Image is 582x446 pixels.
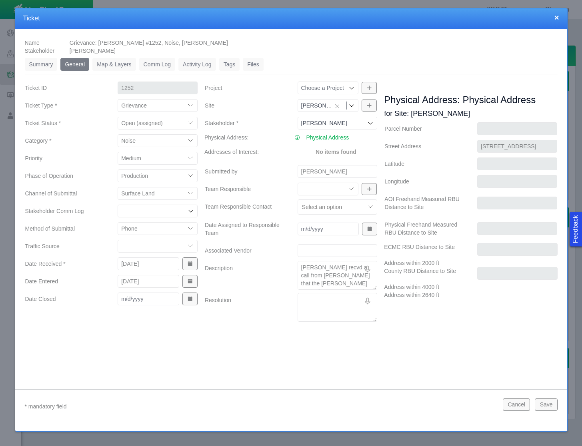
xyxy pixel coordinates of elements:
label: Category * [19,133,112,148]
input: m/d/yyyy [298,223,359,235]
button: Show Date Picker [182,257,198,270]
label: Date Received * [19,257,112,271]
a: Tags [219,58,240,71]
span: Name [25,40,40,46]
span: Address within 2000 ft [384,260,439,266]
span: Address within 2640 ft [384,292,439,298]
label: Team Responsible Contact [198,199,291,215]
span: [PERSON_NAME] [70,48,116,54]
a: Map & Layers [92,58,136,71]
span: Addresses of Interest: [204,149,259,155]
label: Latitude [378,157,471,171]
label: Ticket Type * [19,98,112,113]
label: AOI Freehand Measured RBU Distance to Site [378,192,471,214]
button: Show Date Picker [182,293,198,305]
label: No items found [316,148,356,156]
label: Stakeholder Comm Log [19,204,112,218]
a: Physical Address [306,133,349,141]
a: Activity Log [178,58,216,71]
button: Show Date Picker [362,223,377,235]
p: * mandatory field [25,402,497,412]
label: Team Responsible [198,182,291,196]
h4: for Site: [PERSON_NAME] [384,109,557,118]
label: Method of Submittal [19,221,112,236]
span: Stakeholder [25,48,55,54]
a: Files [243,58,264,71]
span: County RBU Distance to Site [384,268,456,274]
label: Parcel Number [378,121,471,136]
label: Phase of Operation [19,169,112,183]
label: Date Closed [19,292,112,306]
label: Longitude [378,174,471,189]
textarea: [PERSON_NAME] recvd a call from [PERSON_NAME] that the [PERSON_NAME] on the [PERSON_NAME] are mak... [298,261,378,290]
a: General [60,58,89,71]
label: Traffic Source [19,239,112,253]
button: Clear selection [332,103,342,110]
label: Description [198,261,291,290]
input: m/d/yyyy [118,275,179,288]
button: Save [535,398,557,410]
a: Summary [25,58,58,71]
label: Physical Freehand Measured RBU Distance to Site [378,217,471,240]
a: View more address information [294,133,300,141]
label: Channel of Submittal [19,186,112,201]
label: Date Assigned to Responsible Team [198,218,291,240]
span: ECMC RBU Distance to Site [384,244,455,250]
input: m/d/yyyy [118,257,179,270]
a: Comm Log [139,58,175,71]
li: View more address information Physical Address [294,133,378,141]
span: Grievance: [PERSON_NAME] #1252, Noise, [PERSON_NAME] [70,40,228,46]
button: close [554,13,559,22]
label: Ticket Status * [19,116,112,130]
label: Date Entered [19,274,112,289]
span: Physical Address: [204,134,249,141]
label: Submitted by [198,164,291,179]
label: Priority [19,151,112,165]
span: Address within 4000 ft [384,284,439,290]
label: Associated Vendor [198,243,291,258]
label: Resolution [198,293,291,322]
input: m/d/yyyy [118,293,179,305]
button: Show Date Picker [182,275,198,288]
label: Project [198,81,291,95]
label: Ticket ID [19,81,112,95]
label: Site [198,98,291,113]
label: Street Address [378,139,471,153]
h4: Ticket [23,14,559,23]
button: Cancel [503,398,530,410]
label: Stakeholder * [198,116,291,130]
h3: Physical Address: Physical Address [384,94,557,106]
